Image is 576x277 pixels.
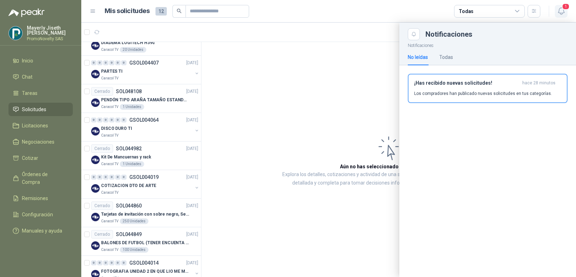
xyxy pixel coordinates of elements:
[27,25,73,35] p: Mayerly Jiseth [PERSON_NAME]
[22,89,37,97] span: Tareas
[425,31,568,38] div: Notificaciones
[8,208,73,221] a: Configuración
[22,122,48,130] span: Licitaciones
[8,135,73,149] a: Negociaciones
[22,154,38,162] span: Cotizar
[555,5,568,18] button: 1
[522,80,556,86] span: hace 28 minutos
[9,26,22,40] img: Company Logo
[22,211,53,218] span: Configuración
[408,74,568,103] button: ¡Has recibido nuevas solicitudes!hace 28 minutos Los compradores han publicado nuevas solicitudes...
[22,57,33,65] span: Inicio
[22,138,54,146] span: Negociaciones
[399,40,576,49] p: Notificaciones
[408,28,420,40] button: Close
[8,119,73,132] a: Licitaciones
[155,7,167,16] span: 12
[439,53,453,61] div: Todas
[459,7,474,15] div: Todas
[22,227,62,235] span: Manuales y ayuda
[22,106,46,113] span: Solicitudes
[8,86,73,100] a: Tareas
[8,54,73,67] a: Inicio
[8,151,73,165] a: Cotizar
[8,224,73,237] a: Manuales y ayuda
[562,3,570,10] span: 1
[22,73,33,81] span: Chat
[177,8,182,13] span: search
[22,194,48,202] span: Remisiones
[8,8,45,17] img: Logo peakr
[8,192,73,205] a: Remisiones
[22,170,66,186] span: Órdenes de Compra
[8,70,73,84] a: Chat
[8,168,73,189] a: Órdenes de Compra
[408,53,428,61] div: No leídas
[8,103,73,116] a: Solicitudes
[27,37,73,41] p: PromoNovelty SAS
[105,6,150,16] h1: Mis solicitudes
[414,90,552,97] p: Los compradores han publicado nuevas solicitudes en tus categorías.
[414,80,519,86] h3: ¡Has recibido nuevas solicitudes!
